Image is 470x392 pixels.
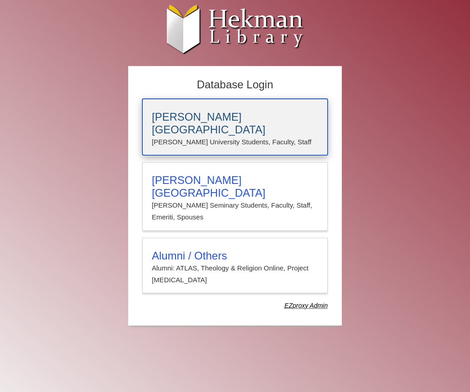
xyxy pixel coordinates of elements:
[152,136,318,148] p: [PERSON_NAME] University Students, Faculty, Staff
[138,76,332,94] h2: Database Login
[152,262,318,286] p: Alumni: ATLAS, Theology & Religion Online, Project [MEDICAL_DATA]
[152,249,318,262] h3: Alumni / Others
[142,99,328,155] a: [PERSON_NAME][GEOGRAPHIC_DATA][PERSON_NAME] University Students, Faculty, Staff
[285,302,328,309] dfn: Use Alumni login
[142,162,328,231] a: [PERSON_NAME][GEOGRAPHIC_DATA][PERSON_NAME] Seminary Students, Faculty, Staff, Emeriti, Spouses
[152,111,318,136] h3: [PERSON_NAME][GEOGRAPHIC_DATA]
[152,199,318,224] p: [PERSON_NAME] Seminary Students, Faculty, Staff, Emeriti, Spouses
[152,249,318,286] summary: Alumni / OthersAlumni: ATLAS, Theology & Religion Online, Project [MEDICAL_DATA]
[152,174,318,199] h3: [PERSON_NAME][GEOGRAPHIC_DATA]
